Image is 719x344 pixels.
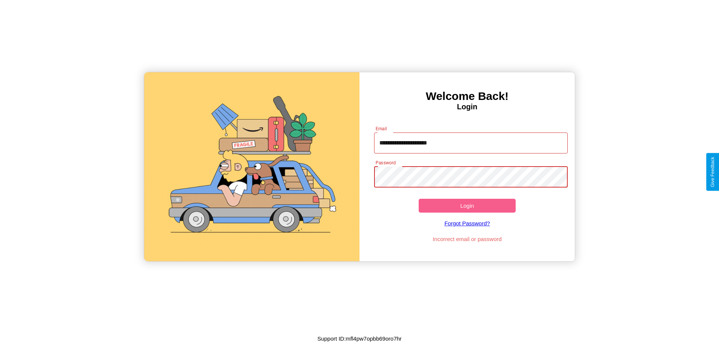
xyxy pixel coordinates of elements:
p: Support ID: mfl4pw7opbb69oro7hr [317,334,401,344]
label: Password [376,159,395,166]
img: gif [144,72,359,261]
label: Email [376,125,387,132]
p: Incorrect email or password [370,234,564,244]
button: Login [419,199,516,213]
a: Forgot Password? [370,213,564,234]
div: Give Feedback [710,157,715,187]
h3: Welcome Back! [359,90,575,103]
h4: Login [359,103,575,111]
